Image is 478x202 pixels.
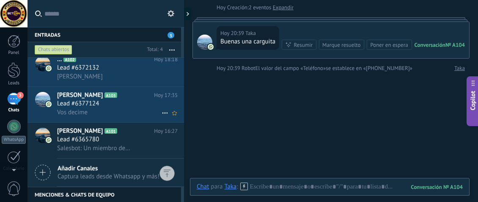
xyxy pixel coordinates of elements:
[411,183,463,191] div: 104
[27,187,181,202] div: Menciones & Chats de equipo
[322,41,360,49] div: Marque resuelto
[211,183,223,191] span: para
[217,3,294,12] div: Creación:
[255,64,326,73] span: El valor del campo «Teléfono»
[46,137,52,143] img: icon
[57,144,131,152] span: Salesbot: Un miembro de nuestro equipo está llegando. 🤝
[2,50,26,56] div: Panel
[57,108,88,116] span: Vos decime
[57,91,103,100] span: [PERSON_NAME]
[46,65,52,71] img: icon
[245,29,256,38] span: Taka
[2,81,26,86] div: Leads
[58,164,159,172] span: Añadir Canales
[57,55,62,64] span: ...
[168,32,174,38] span: 3
[144,46,163,54] div: Total: 4
[236,183,238,191] span: :
[183,8,191,20] div: Mostrar
[57,135,99,144] span: Lead #6365780
[2,108,26,113] div: Chats
[220,38,275,46] div: Buenas una carguita
[208,44,214,50] img: com.amocrm.amocrmwa.svg
[17,92,24,99] span: 3
[57,64,99,72] span: Lead #6372132
[27,87,184,122] a: avataricon[PERSON_NAME]A103Hoy 17:35Lead #6377124Vos decime
[154,127,178,135] span: Hoy 16:27
[445,41,465,48] div: № A104
[469,91,477,110] span: Copilot
[326,64,412,73] span: se establece en «[PHONE_NUMBER]»
[27,123,184,158] a: avataricon[PERSON_NAME]A101Hoy 16:27Lead #6365780Salesbot: Un miembro de nuestro equipo está lleg...
[249,3,271,12] span: 2 eventos
[104,128,117,134] span: A101
[220,29,245,38] div: Hoy 20:39
[46,101,52,107] img: icon
[370,41,408,49] div: Poner en espera
[35,45,72,55] div: Chats abiertos
[163,42,181,57] button: Más
[104,92,117,98] span: A103
[154,91,178,100] span: Hoy 17:35
[2,136,26,144] div: WhatsApp
[415,41,445,48] div: Conversación
[197,35,212,50] span: Taka
[224,183,236,190] div: Taka
[58,172,159,180] span: Captura leads desde Whatsapp y más!
[27,27,181,42] div: Entradas
[242,65,255,72] span: Robot
[273,3,294,12] a: Expandir
[294,41,313,49] div: Resumir
[454,64,465,73] a: Taka
[27,51,184,86] a: avataricon...A102Hoy 18:18Lead #6372132[PERSON_NAME]
[57,100,99,108] span: Lead #6377124
[57,127,103,135] span: [PERSON_NAME]
[63,57,76,62] span: A102
[57,73,103,81] span: [PERSON_NAME]
[217,64,242,73] div: Hoy 20:39
[154,55,178,64] span: Hoy 18:18
[217,3,227,12] div: Hoy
